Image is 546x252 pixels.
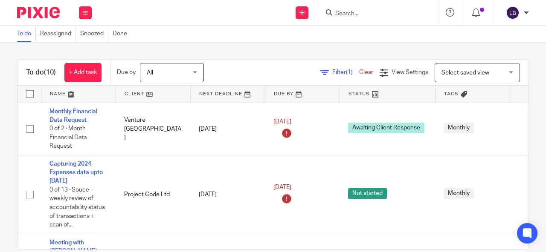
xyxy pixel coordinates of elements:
[190,155,265,234] td: [DATE]
[392,69,428,75] span: View Settings
[49,126,87,149] span: 0 of 2 · Month Financial Data Request
[444,92,459,96] span: Tags
[506,6,520,20] img: svg%3E
[190,103,265,155] td: [DATE]
[49,161,103,184] a: Capturing 2024-Expenses data upto [DATE]
[116,155,190,234] td: Project Code Ltd
[348,123,424,133] span: Awaiting Client Response
[64,63,102,82] a: + Add task
[117,68,136,77] p: Due by
[332,69,359,75] span: Filter
[346,69,353,75] span: (1)
[273,119,291,125] span: [DATE]
[273,185,291,191] span: [DATE]
[17,26,36,42] a: To do
[116,103,190,155] td: Venture [GEOGRAPHIC_DATA]
[40,26,76,42] a: Reassigned
[441,70,489,76] span: Select saved view
[444,123,474,133] span: Monthly
[113,26,131,42] a: Done
[49,187,105,228] span: 0 of 13 · Souce - weekly review of accountability status of transactions + scan of...
[49,109,97,123] a: Monthly Financial Data Request
[334,10,411,18] input: Search
[17,7,60,18] img: Pixie
[26,68,56,77] h1: To do
[444,188,474,199] span: Monthly
[147,70,153,76] span: All
[359,69,373,75] a: Clear
[44,69,56,76] span: (10)
[348,188,387,199] span: Not started
[80,26,108,42] a: Snoozed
